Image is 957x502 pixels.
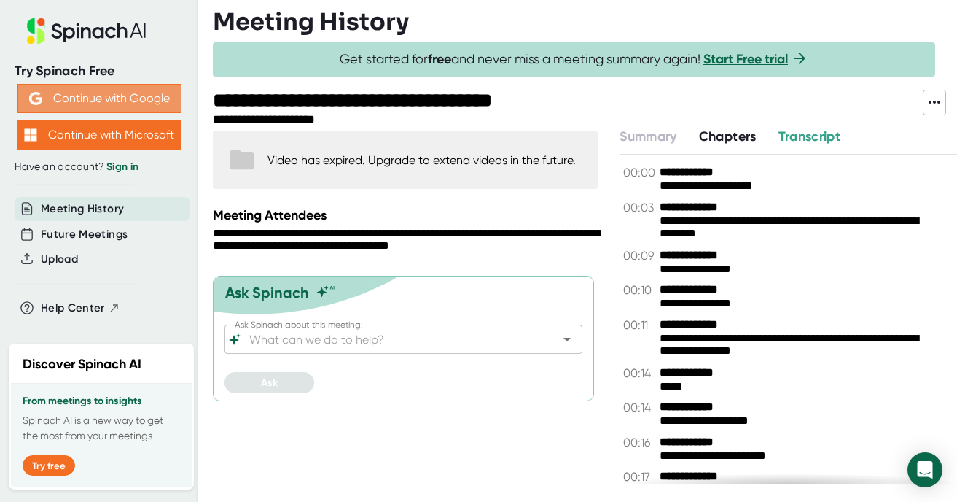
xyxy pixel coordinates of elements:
button: Continue with Microsoft [17,120,181,150]
h2: Discover Spinach AI [23,355,141,374]
button: Open [557,329,577,350]
button: Chapters [699,127,757,147]
span: Transcript [778,128,841,144]
div: Open Intercom Messenger [907,452,942,487]
div: Try Spinach Free [15,63,184,80]
span: 00:14 [623,366,656,380]
span: 00:16 [623,436,656,449]
span: 00:14 [623,401,656,414]
button: Future Meetings [41,226,128,243]
button: Ask [224,372,314,393]
div: Have an account? [15,161,184,174]
span: Get started for and never miss a meeting summary again! [340,51,808,68]
div: Meeting Attendees [213,207,601,223]
a: Sign in [106,161,138,173]
button: Summary [620,127,676,147]
div: Ask Spinach [225,284,309,301]
p: Spinach AI is a new way to get the most from your meetings [23,413,180,444]
h3: Meeting History [213,8,409,36]
span: 00:00 [623,166,656,179]
span: 00:11 [623,318,656,332]
button: Help Center [41,300,120,317]
button: Try free [23,455,75,476]
a: Start Free trial [703,51,788,67]
span: Chapters [699,128,757,144]
span: Ask [261,376,278,389]
button: Meeting History [41,201,124,217]
span: 00:10 [623,283,656,297]
span: 00:17 [623,470,656,484]
button: Upload [41,251,78,268]
button: Transcript [778,127,841,147]
img: Aehbyd4JwY73AAAAAElFTkSuQmCC [29,92,42,105]
h3: From meetings to insights [23,395,180,407]
span: 00:09 [623,249,656,263]
button: Continue with Google [17,84,181,113]
span: Summary [620,128,676,144]
b: free [428,51,451,67]
span: Help Center [41,300,105,317]
input: What can we do to help? [246,329,535,350]
span: 00:03 [623,201,656,215]
div: Video has expired. Upgrade to extend videos in the future. [267,153,576,167]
